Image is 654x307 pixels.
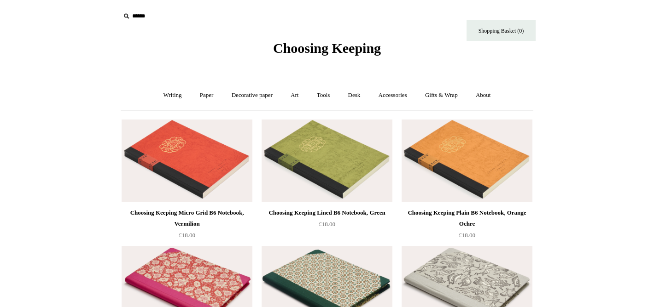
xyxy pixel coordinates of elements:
[155,83,190,108] a: Writing
[402,119,532,202] img: Choosing Keeping Plain B6 Notebook, Orange Ochre
[122,119,252,202] a: Choosing Keeping Micro Grid B6 Notebook, Vermilion Choosing Keeping Micro Grid B6 Notebook, Vermi...
[124,207,250,229] div: Choosing Keeping Micro Grid B6 Notebook, Vermilion
[262,207,392,245] a: Choosing Keeping Lined B6 Notebook, Green £18.00
[402,207,532,245] a: Choosing Keeping Plain B6 Notebook, Orange Ochre £18.00
[273,40,381,56] span: Choosing Keeping
[122,119,252,202] img: Choosing Keeping Micro Grid B6 Notebook, Vermilion
[467,83,499,108] a: About
[122,207,252,245] a: Choosing Keeping Micro Grid B6 Notebook, Vermilion £18.00
[309,83,339,108] a: Tools
[319,221,335,227] span: £18.00
[192,83,222,108] a: Paper
[467,20,536,41] a: Shopping Basket (0)
[262,119,392,202] a: Choosing Keeping Lined B6 Notebook, Green Choosing Keeping Lined B6 Notebook, Green
[273,48,381,54] a: Choosing Keeping
[340,83,369,108] a: Desk
[417,83,466,108] a: Gifts & Wrap
[282,83,307,108] a: Art
[370,83,415,108] a: Accessories
[402,119,532,202] a: Choosing Keeping Plain B6 Notebook, Orange Ochre Choosing Keeping Plain B6 Notebook, Orange Ochre
[179,232,195,239] span: £18.00
[264,207,390,218] div: Choosing Keeping Lined B6 Notebook, Green
[262,119,392,202] img: Choosing Keeping Lined B6 Notebook, Green
[459,232,475,239] span: £18.00
[404,207,530,229] div: Choosing Keeping Plain B6 Notebook, Orange Ochre
[223,83,281,108] a: Decorative paper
